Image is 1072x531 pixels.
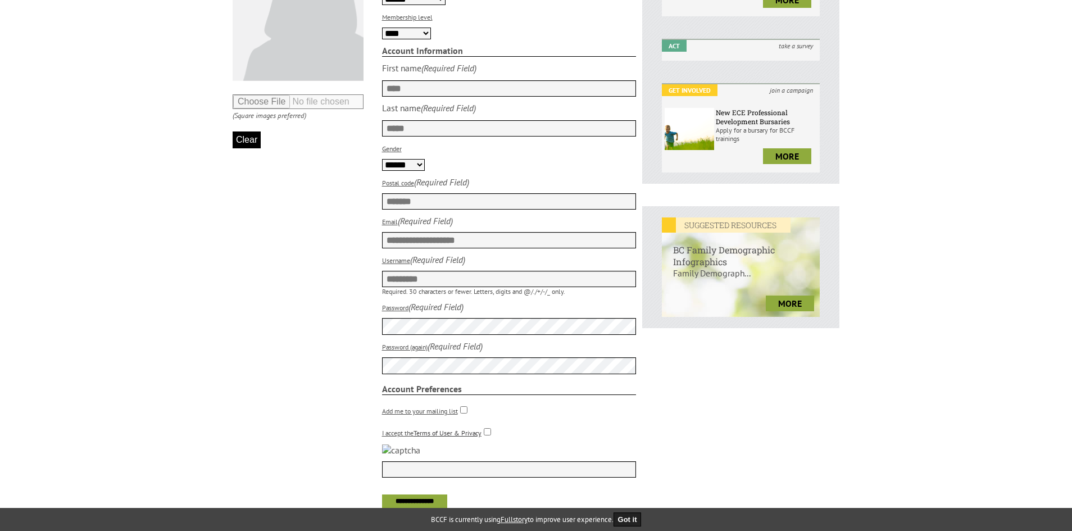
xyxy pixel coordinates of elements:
i: (Required Field) [421,102,476,114]
p: Family Demograph... [662,267,820,290]
a: more [763,148,811,164]
i: (Square images preferred) [233,111,306,120]
a: Terms of User & Privacy [414,429,482,437]
h6: BC Family Demographic Infographics [662,233,820,267]
label: Password (again) [382,343,428,351]
i: (Required Field) [421,62,476,74]
img: captcha [382,444,420,456]
button: Got it [614,512,642,527]
em: SUGGESTED RESOURCES [662,217,791,233]
em: Get Involved [662,84,717,96]
p: Required. 30 characters or fewer. Letters, digits and @/./+/-/_ only. [382,287,637,296]
i: (Required Field) [398,215,453,226]
label: Membership level [382,13,433,21]
em: Act [662,40,687,52]
i: (Required Field) [410,254,465,265]
i: take a survey [772,40,820,52]
strong: Account Preferences [382,383,637,395]
div: Last name [382,102,421,114]
button: Clear [233,131,261,148]
i: (Required Field) [408,301,464,312]
label: Add me to your mailing list [382,407,458,415]
i: join a campaign [763,84,820,96]
label: Postal code [382,179,414,187]
label: Username [382,256,410,265]
strong: Account Information [382,45,637,57]
h6: New ECE Professional Development Bursaries [716,108,817,126]
label: I accept the [382,429,482,437]
p: Apply for a bursary for BCCF trainings [716,126,817,143]
label: Email [382,217,398,226]
i: (Required Field) [414,176,469,188]
label: Password [382,303,408,312]
div: First name [382,62,421,74]
a: Fullstory [501,515,528,524]
label: Gender [382,144,402,153]
i: (Required Field) [428,341,483,352]
a: more [766,296,814,311]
